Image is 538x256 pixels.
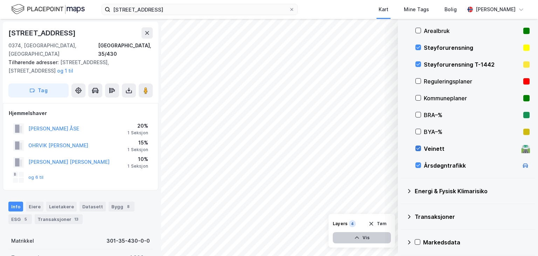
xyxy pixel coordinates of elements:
[424,27,520,35] div: Arealbruk
[424,128,520,136] div: BYA–%
[125,203,132,210] div: 8
[22,216,29,223] div: 5
[127,155,148,163] div: 10%
[8,83,69,97] button: Tag
[333,232,391,243] button: Vis
[444,5,457,14] div: Bolig
[46,202,77,211] div: Leietakere
[8,58,147,75] div: [STREET_ADDRESS], [STREET_ADDRESS]
[8,202,23,211] div: Info
[424,60,520,69] div: Støyforurensning T-1442
[98,41,153,58] div: [GEOGRAPHIC_DATA], 35/430
[8,27,77,39] div: [STREET_ADDRESS]
[8,214,32,224] div: ESG
[109,202,134,211] div: Bygg
[424,144,518,153] div: Veinett
[503,222,538,256] iframe: Chat Widget
[127,147,148,153] div: 1 Seksjon
[364,218,391,229] button: Tøm
[35,214,83,224] div: Transaksjoner
[73,216,80,223] div: 13
[424,77,520,86] div: Reguleringsplaner
[379,5,388,14] div: Kart
[8,41,98,58] div: 0374, [GEOGRAPHIC_DATA], [GEOGRAPHIC_DATA]
[110,4,289,15] input: Søk på adresse, matrikkel, gårdeiere, leietakere eller personer
[423,238,530,247] div: Markedsdata
[424,161,518,170] div: Årsdøgntrafikk
[333,221,347,227] div: Layers
[11,237,34,245] div: Matrikkel
[127,139,148,147] div: 15%
[521,144,530,153] div: 🛣️
[106,237,150,245] div: 301-35-430-0-0
[424,43,520,52] div: Støyforurensning
[415,213,530,221] div: Transaksjoner
[26,202,43,211] div: Eiere
[415,187,530,195] div: Energi & Fysisk Klimarisiko
[404,5,429,14] div: Mine Tags
[127,122,148,130] div: 20%
[349,220,356,227] div: 4
[424,111,520,119] div: BRA–%
[127,130,148,136] div: 1 Seksjon
[127,163,148,169] div: 1 Seksjon
[424,94,520,102] div: Kommuneplaner
[11,3,85,15] img: logo.f888ab2527a4732fd821a326f86c7f29.svg
[476,5,516,14] div: [PERSON_NAME]
[80,202,106,211] div: Datasett
[8,59,60,65] span: Tilhørende adresser:
[9,109,152,117] div: Hjemmelshaver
